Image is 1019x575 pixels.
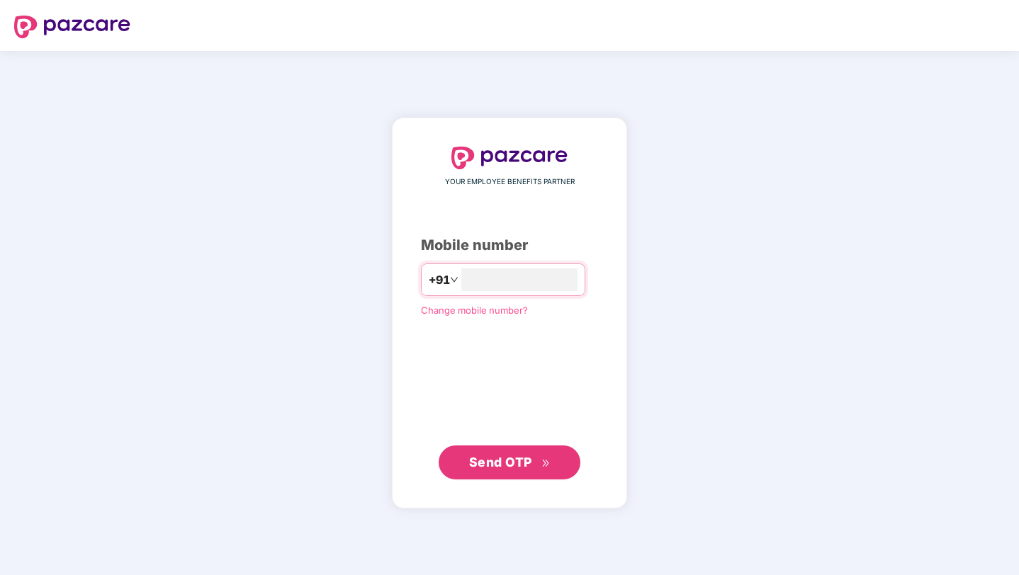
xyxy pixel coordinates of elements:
[14,16,130,38] img: logo
[429,271,450,289] span: +91
[450,275,458,284] span: down
[439,445,580,479] button: Send OTPdouble-right
[541,459,551,468] span: double-right
[469,455,532,469] span: Send OTP
[421,304,528,316] a: Change mobile number?
[421,234,598,256] div: Mobile number
[445,176,575,188] span: YOUR EMPLOYEE BENEFITS PARTNER
[451,147,568,169] img: logo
